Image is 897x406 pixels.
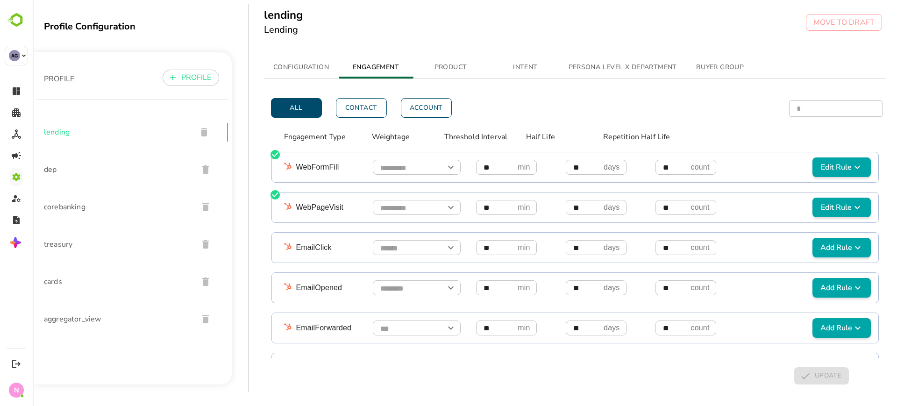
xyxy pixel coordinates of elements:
button: Logout [10,357,22,370]
div: lending [4,114,195,151]
button: PROFILE [130,70,186,86]
span: ENGAGEMENT [312,62,375,73]
div: cards [4,263,195,300]
button: All [238,98,289,118]
p: days [571,202,587,213]
h5: lending [231,7,271,22]
p: EmailOpened [263,282,334,293]
button: Edit Rule [780,198,838,217]
p: min [485,162,497,173]
p: min [485,282,497,293]
button: Open [412,241,425,254]
span: PERSONA LEVEL X DEPARTMENT [536,62,644,73]
button: Open [412,201,425,214]
p: min [485,202,497,213]
p: count [658,162,677,173]
span: corebanking [11,201,158,213]
p: EmailForwarded [263,322,334,334]
p: min [485,322,497,334]
button: Add Rule [780,238,838,257]
img: hubspot.png [250,322,260,331]
button: Open [412,321,425,335]
div: WebFormFillOpenmindayscountEdit Rule [239,152,846,182]
img: hubspot.png [250,282,260,291]
span: Edit Rule [783,202,834,213]
span: lending [11,127,157,138]
p: Threshold Interval [412,131,493,142]
button: Open [412,281,425,294]
div: aggregator_view [4,300,195,338]
div: EmailClickOpenmindayscountAdd Rule [239,233,846,263]
p: days [571,322,587,334]
p: WebFormFill [263,162,334,173]
div: treasury [4,226,195,263]
span: BUYER GROUP [655,62,719,73]
p: count [658,282,677,293]
button: Account [368,98,419,118]
p: WebPageVisit [263,202,334,213]
p: count [658,242,677,253]
img: hubspot.png [250,242,260,251]
p: Weightage [339,131,405,142]
span: PRODUCT [386,62,450,73]
p: Repetition Half Life [570,131,658,142]
p: PROFILE [11,73,42,85]
p: Half Life [493,131,559,142]
span: treasury [11,239,158,250]
h6: Lending [231,22,271,37]
img: hubspot.png [250,201,260,211]
p: days [571,162,587,173]
div: dep [4,151,195,188]
img: hubspot.png [250,161,260,171]
div: N [9,383,24,398]
div: EmailOpenedOpenmindayscountAdd Rule [239,273,846,303]
span: CONFIGURATION [237,62,300,73]
button: Add Rule [780,278,838,298]
span: INTENT [461,62,525,73]
span: aggregator_view [11,313,158,325]
span: Add Rule [783,242,834,253]
span: Add Rule [783,282,834,293]
div: Profile Configuration [11,20,199,33]
p: days [571,282,587,293]
button: MOVE TO DRAFT [773,14,849,31]
span: Add Rule [783,322,834,334]
div: AG [9,50,20,61]
span: dep [11,164,158,175]
p: EmailClick [263,242,334,253]
span: cards [11,276,158,287]
div: CallConnectedOpenmindayscountAdd Rule [239,353,846,383]
div: EmailForwardedOpenmindayscountAdd Rule [239,313,846,343]
button: Contact [303,98,354,118]
p: count [658,322,677,334]
div: simple tabs [231,56,854,78]
button: Edit Rule [780,157,838,177]
button: Add Rule [780,318,838,338]
p: MOVE TO DRAFT [781,17,842,28]
div: corebanking [4,188,195,226]
p: min [485,242,497,253]
span: Edit Rule [783,162,834,173]
img: BambooboxLogoMark.f1c84d78b4c51b1a7b5f700c9845e183.svg [5,11,28,29]
p: count [658,202,677,213]
p: Engagement Type [251,131,339,142]
button: Open [412,161,425,174]
p: days [571,242,587,253]
div: WebPageVisitOpenmindayscountEdit Rule [239,192,846,222]
p: PROFILE [149,72,179,83]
